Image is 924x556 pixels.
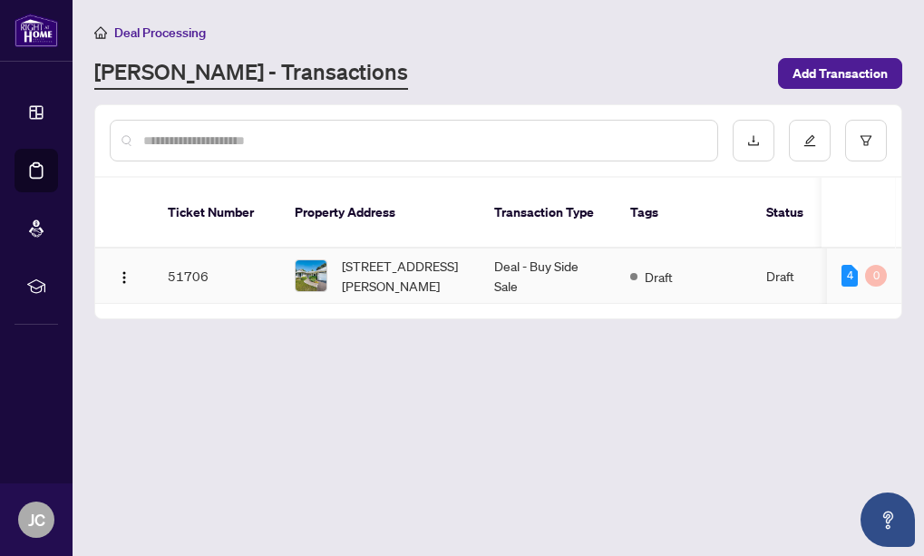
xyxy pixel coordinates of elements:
[153,178,280,249] th: Ticket Number
[860,134,872,147] span: filter
[114,24,206,41] span: Deal Processing
[15,14,58,47] img: logo
[752,178,888,249] th: Status
[733,120,774,161] button: download
[845,120,887,161] button: filter
[94,57,408,90] a: [PERSON_NAME] - Transactions
[94,26,107,39] span: home
[342,256,465,296] span: [STREET_ADDRESS][PERSON_NAME]
[645,267,673,287] span: Draft
[616,178,752,249] th: Tags
[480,178,616,249] th: Transaction Type
[789,120,831,161] button: edit
[110,261,139,290] button: Logo
[778,58,902,89] button: Add Transaction
[280,178,480,249] th: Property Address
[752,249,888,304] td: Draft
[480,249,616,304] td: Deal - Buy Side Sale
[296,260,326,291] img: thumbnail-img
[861,493,915,547] button: Open asap
[841,265,858,287] div: 4
[28,507,45,532] span: JC
[803,134,816,147] span: edit
[117,270,131,285] img: Logo
[865,265,887,287] div: 0
[793,59,888,88] span: Add Transaction
[153,249,280,304] td: 51706
[747,134,760,147] span: download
